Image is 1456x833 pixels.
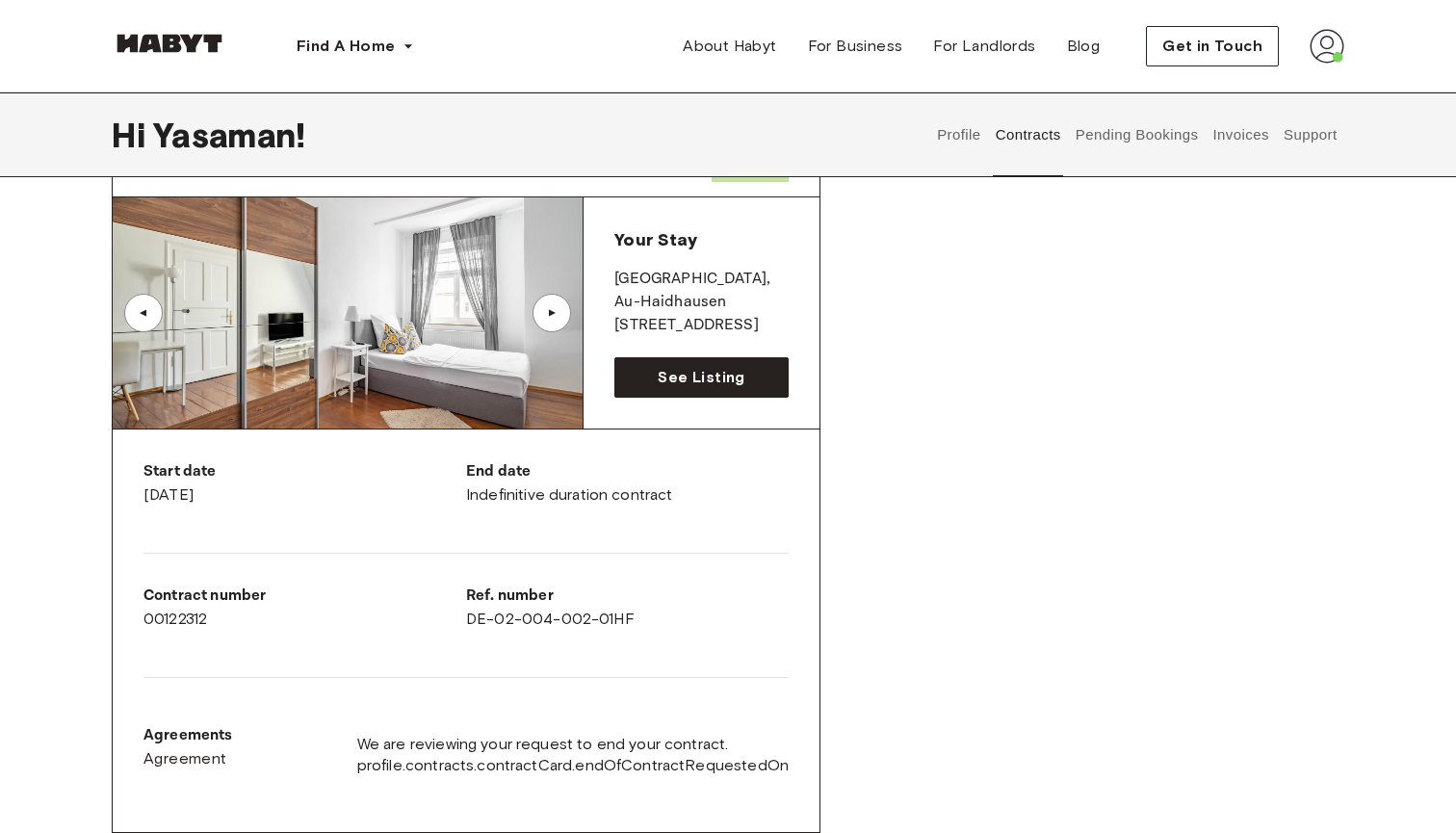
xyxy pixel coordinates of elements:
a: Blog [1052,27,1116,65]
button: Profile [935,92,984,177]
div: [DATE] [143,460,466,507]
button: Contracts [993,92,1063,177]
span: profile.contracts.contractCard.endOfContractRequestedOn [357,755,789,776]
a: See Listing [614,357,789,398]
button: Support [1281,92,1339,177]
span: We are reviewing your request to end your contract. [357,734,789,755]
span: Yasaman ! [153,115,305,155]
span: For Business [808,35,903,58]
div: DE-02-004-002-01HF [466,585,789,631]
p: Agreements [143,724,233,747]
span: Agreement [143,747,227,770]
button: Invoices [1210,92,1271,177]
div: ▲ [542,307,561,319]
p: [GEOGRAPHIC_DATA] , Au-Haidhausen [614,268,789,314]
p: Start date [143,460,466,483]
a: For Landlords [918,27,1051,65]
span: Your Stay [614,229,696,250]
span: Get in Touch [1162,35,1262,58]
span: About Habyt [683,35,776,58]
span: Blog [1067,35,1101,58]
p: Ref. number [466,585,789,608]
div: 00122312 [143,585,466,631]
div: user profile tabs [930,92,1344,177]
img: avatar [1310,29,1344,64]
div: ▲ [134,307,153,319]
span: For Landlords [933,35,1035,58]
a: About Habyt [667,27,792,65]
img: Image of the room [113,197,583,429]
span: Find A Home [297,35,395,58]
span: Hi [112,115,153,155]
p: Contract number [143,585,466,608]
span: See Listing [658,366,744,389]
button: Pending Bookings [1073,92,1201,177]
p: End date [466,460,789,483]
a: Agreement [143,747,233,770]
div: Indefinitive duration contract [466,460,789,507]
button: Get in Touch [1146,26,1279,66]
img: Habyt [112,34,227,53]
a: For Business [793,27,919,65]
button: Find A Home [281,27,429,65]
p: [STREET_ADDRESS] [614,314,789,337]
